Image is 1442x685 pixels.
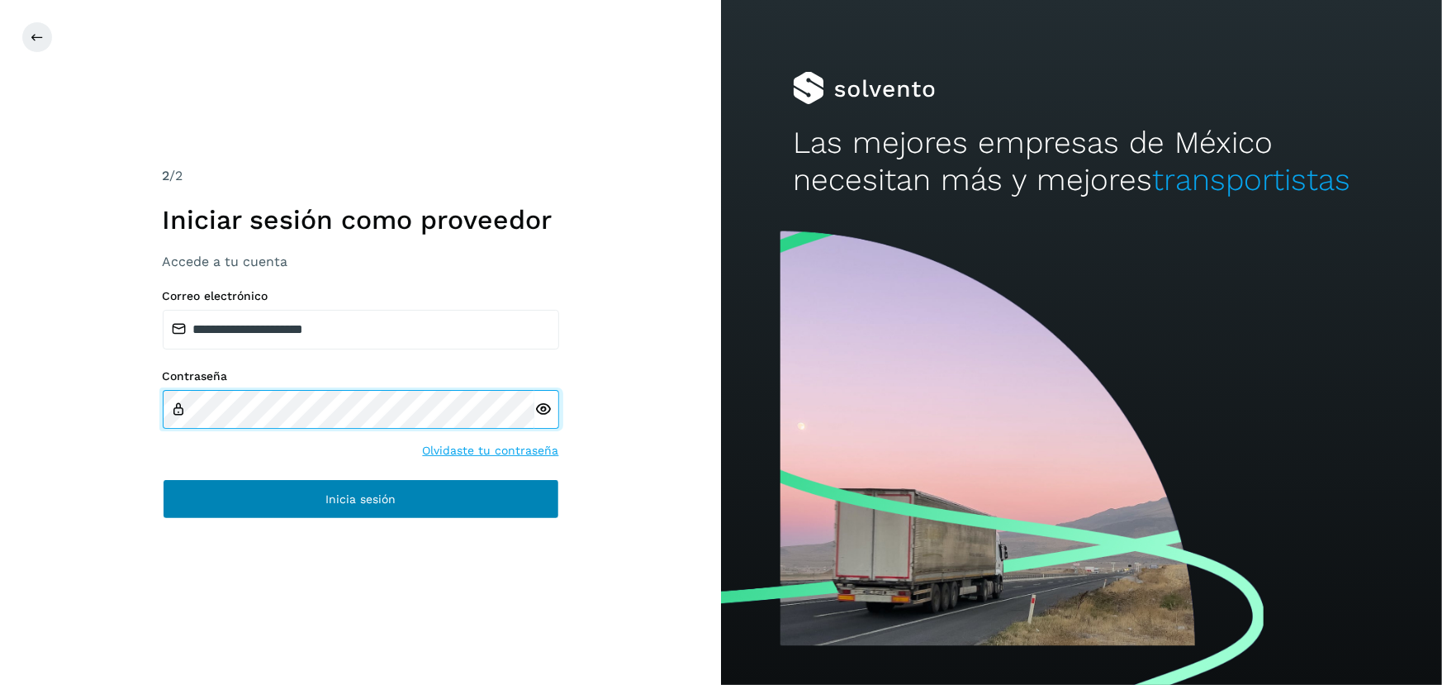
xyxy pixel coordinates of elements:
h2: Las mejores empresas de México necesitan más y mejores [793,125,1369,198]
span: Inicia sesión [325,493,396,505]
a: Olvidaste tu contraseña [423,442,559,459]
span: 2 [163,168,170,183]
span: transportistas [1152,162,1350,197]
label: Contraseña [163,369,559,383]
h1: Iniciar sesión como proveedor [163,204,559,235]
div: /2 [163,166,559,186]
button: Inicia sesión [163,479,559,519]
label: Correo electrónico [163,289,559,303]
h3: Accede a tu cuenta [163,254,559,269]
